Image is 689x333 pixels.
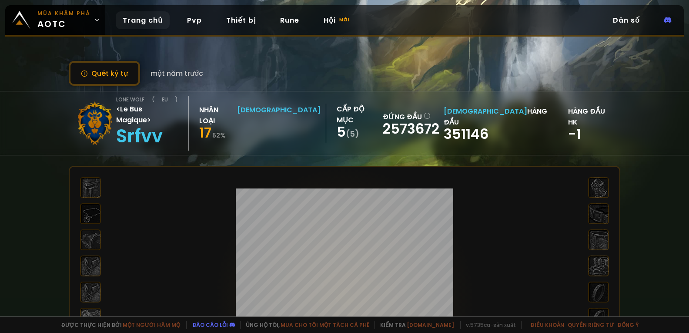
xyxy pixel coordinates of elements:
[444,124,488,144] a: 351146
[281,321,369,329] a: Mua cho tôi một tách cà phê
[613,15,640,25] font: Dân số
[5,5,105,35] a: Mùa khám pháaotc
[337,122,346,141] font: 5
[339,17,350,23] font: mới
[220,131,226,140] font: %
[116,11,170,29] a: Trang chủ
[493,321,516,329] font: sản xuất
[466,321,470,329] font: v.
[123,321,180,329] a: một người hâm mộ
[116,96,144,103] font: Lone Wolf
[617,321,639,329] a: Đồng ý
[152,96,154,103] font: (
[199,105,218,126] font: Nhân loại
[383,112,422,122] font: Đứng đầu
[407,321,454,329] a: [DOMAIN_NAME]
[568,124,581,144] a: -1
[337,104,365,125] font: cấp độ mục
[193,321,228,329] a: Báo cáo lỗi
[175,96,178,103] font: )
[37,10,90,17] font: Mùa khám phá
[346,128,350,139] font: (
[151,68,203,78] font: một năm trước
[355,128,359,139] font: )
[280,15,299,25] font: Rune
[226,15,256,25] font: Thiết bị
[350,128,355,139] font: 5
[219,11,263,29] a: Thiết bị
[91,68,128,78] font: Quét ký tự
[246,321,280,329] font: Ủng hộ tôi,
[180,11,209,29] a: Pvp
[568,321,614,329] a: Quyền riêng tư
[61,321,122,329] font: Được thực hiện bởi
[606,11,647,29] a: Dân số
[490,321,493,329] font: -
[273,11,306,29] a: Rune
[237,105,321,115] font: [DEMOGRAPHIC_DATA]
[530,321,564,329] a: Điều khoản
[187,15,202,25] font: Pvp
[383,119,439,138] a: 2573672
[37,18,66,30] font: aotc
[212,131,220,140] font: 52
[199,123,211,142] font: 17
[568,106,605,127] font: Hàng đầu HK
[116,104,151,125] a: <Le Bus Magique>
[470,321,490,329] font: 5735ca
[116,123,163,149] font: Srfvv
[162,96,168,103] font: eu
[380,321,406,329] font: Kiểm tra
[444,106,527,116] font: [DEMOGRAPHIC_DATA]
[324,15,336,25] font: Hội
[123,15,163,25] font: Trang chủ
[317,11,358,29] a: Hộimới
[69,61,140,86] button: Quét ký tự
